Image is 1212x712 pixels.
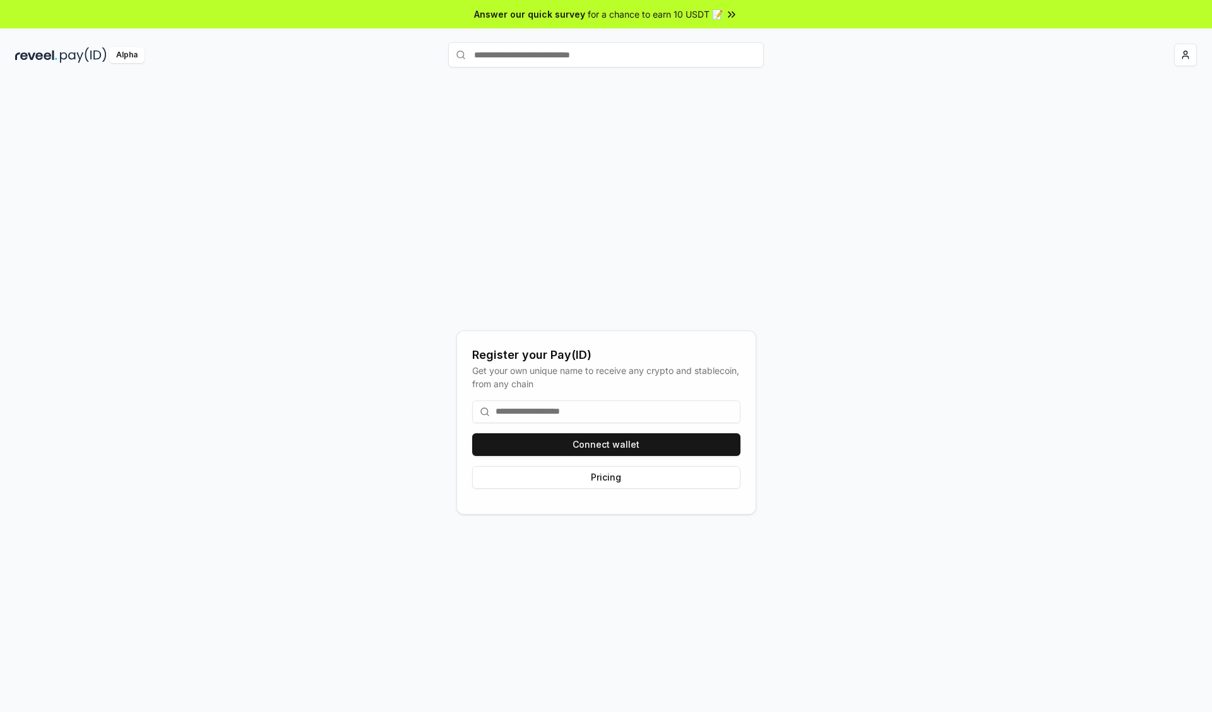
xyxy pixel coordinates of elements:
img: reveel_dark [15,47,57,63]
span: for a chance to earn 10 USDT 📝 [588,8,723,21]
div: Get your own unique name to receive any crypto and stablecoin, from any chain [472,364,740,390]
button: Pricing [472,466,740,489]
div: Register your Pay(ID) [472,346,740,364]
span: Answer our quick survey [474,8,585,21]
button: Connect wallet [472,433,740,456]
img: pay_id [60,47,107,63]
div: Alpha [109,47,145,63]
